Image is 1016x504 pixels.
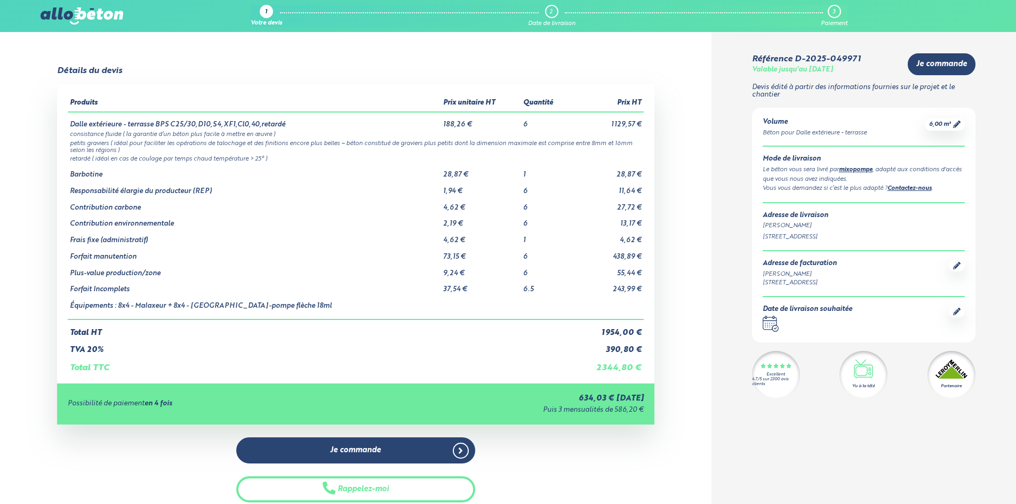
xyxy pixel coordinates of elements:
[571,319,644,338] td: 1 954,00 €
[763,155,965,163] div: Mode de livraison
[441,196,521,212] td: 4,62 €
[571,95,644,112] th: Prix HT
[571,228,644,245] td: 4,62 €
[941,383,962,389] div: Partenaire
[330,446,381,455] span: Je commande
[571,163,644,179] td: 28,87 €
[68,355,571,373] td: Total TTC
[763,184,965,194] div: Vous vous demandez si c’est le plus adapté ? .
[441,261,521,278] td: 9,24 €
[441,245,521,261] td: 73,15 €
[441,277,521,294] td: 37,54 €
[521,112,571,129] td: 6
[441,163,521,179] td: 28,87 €
[68,261,441,278] td: Plus-value production/zone
[68,400,361,408] div: Possibilité de paiement
[521,261,571,278] td: 6
[236,437,475,463] a: Je commande
[521,163,571,179] td: 1
[528,20,575,27] div: Date de livraison
[528,5,575,27] a: 2 Date de livraison
[887,186,932,191] a: Contactez-nous
[68,179,441,196] td: Responsabilité élargie du producteur (REP)
[521,196,571,212] td: 6
[571,355,644,373] td: 2 344,80 €
[921,462,1004,492] iframe: Help widget launcher
[68,319,571,338] td: Total HT
[521,212,571,228] td: 6
[916,60,967,69] span: Je commande
[521,277,571,294] td: 6.5
[361,394,644,403] div: 634,03 € [DATE]
[68,95,441,112] th: Produits
[833,9,835,15] div: 3
[441,179,521,196] td: 1,94 €
[251,20,282,27] div: Votre devis
[441,228,521,245] td: 4,62 €
[68,129,644,138] td: consistance fluide ( la garantie d’un béton plus facile à mettre en œuvre )
[68,154,644,163] td: retardé ( idéal en cas de coulage par temps chaud température > 25° )
[752,377,800,387] div: 4.7/5 sur 2300 avis clients
[68,337,571,355] td: TVA 20%
[441,212,521,228] td: 2,19 €
[752,54,861,64] div: Référence D-2025-049971
[441,95,521,112] th: Prix unitaire HT
[571,112,644,129] td: 1 129,57 €
[908,53,975,75] a: Je commande
[521,95,571,112] th: Quantité
[68,294,441,319] td: Équipements : 8x4 - Malaxeur + 8x4 - [GEOGRAPHIC_DATA]-pompe flèche 18ml
[41,7,123,25] img: allobéton
[763,221,965,230] div: [PERSON_NAME]
[766,372,785,377] div: Excellent
[821,20,847,27] div: Paiement
[763,306,852,314] div: Date de livraison souhaitée
[145,400,172,407] strong: en 4 fois
[251,5,282,27] a: 1 Votre devis
[571,196,644,212] td: 27,72 €
[763,260,837,268] div: Adresse de facturation
[571,337,644,355] td: 390,80 €
[571,212,644,228] td: 13,17 €
[852,383,875,389] div: Vu à la télé
[68,196,441,212] td: Contribution carbone
[763,233,965,242] div: [STREET_ADDRESS]
[571,245,644,261] td: 438,89 €
[763,129,867,138] div: Béton pour Dalle extérieure - terrasse
[521,228,571,245] td: 1
[68,245,441,261] td: Forfait manutention
[57,66,122,76] div: Détails du devis
[68,112,441,129] td: Dalle extérieure - terrasse BPS C25/30,D10,S4,XF1,Cl0,40,retardé
[571,277,644,294] td: 243,99 €
[839,167,873,173] a: mixopompe
[763,270,837,279] div: [PERSON_NAME]
[68,212,441,228] td: Contribution environnementale
[361,406,644,414] div: Puis 3 mensualités de 586,20 €
[68,277,441,294] td: Forfait Incomplets
[68,138,644,154] td: petits graviers ( idéal pour faciliter les opérations de talochage et des finitions encore plus b...
[265,9,267,16] div: 1
[752,66,833,74] div: Valable jusqu'au [DATE]
[521,179,571,196] td: 6
[441,112,521,129] td: 188,26 €
[549,9,553,15] div: 2
[68,228,441,245] td: Frais fixe (administratif)
[821,5,847,27] a: 3 Paiement
[763,165,965,184] div: Le béton vous sera livré par , adapté aux conditions d'accès que vous nous avez indiquées.
[763,212,965,220] div: Adresse de livraison
[68,163,441,179] td: Barbotine
[571,261,644,278] td: 55,44 €
[763,278,837,287] div: [STREET_ADDRESS]
[763,118,867,126] div: Volume
[571,179,644,196] td: 11,64 €
[236,476,475,502] button: Rappelez-moi
[521,245,571,261] td: 6
[752,84,975,99] p: Devis édité à partir des informations fournies sur le projet et le chantier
